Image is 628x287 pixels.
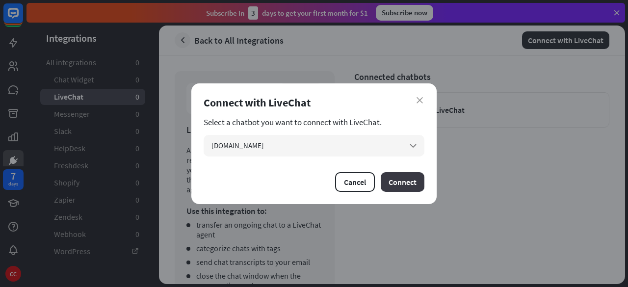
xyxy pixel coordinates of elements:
[417,97,423,104] i: close
[381,172,424,192] button: Connect
[211,141,264,150] span: [DOMAIN_NAME]
[204,96,424,109] div: Connect with LiveChat
[8,4,37,33] button: Open LiveChat chat widget
[204,117,424,127] section: Select a chatbot you want to connect with LiveChat.
[408,140,419,151] i: arrow_down
[335,172,375,192] button: Cancel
